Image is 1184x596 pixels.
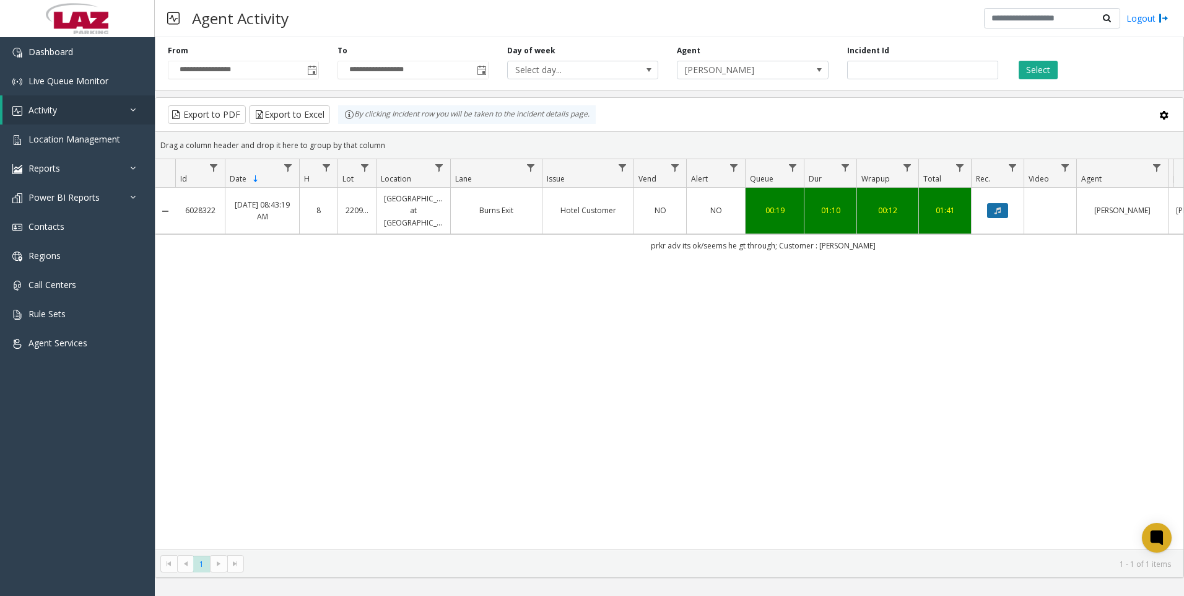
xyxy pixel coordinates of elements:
a: Activity [2,95,155,125]
span: Power BI Reports [28,191,100,203]
span: Toggle popup [474,61,488,79]
a: 8 [307,204,330,216]
span: NO [655,205,666,216]
img: infoIcon.svg [344,110,354,120]
img: 'icon' [12,135,22,145]
img: logout [1159,12,1169,25]
img: 'icon' [12,48,22,58]
a: 00:12 [864,204,911,216]
a: Total Filter Menu [952,159,969,176]
a: Alert Filter Menu [726,159,742,176]
label: From [168,45,188,56]
span: Select day... [508,61,628,79]
img: 'icon' [12,339,22,349]
a: H Filter Menu [318,159,335,176]
kendo-pager-info: 1 - 1 of 1 items [251,559,1171,569]
span: Alert [691,173,708,184]
a: 6028322 [183,204,217,216]
label: To [337,45,347,56]
span: Call Centers [28,279,76,291]
span: H [304,173,310,184]
a: Wrapup Filter Menu [899,159,916,176]
a: 01:10 [812,204,849,216]
span: Issue [547,173,565,184]
span: Toggle popup [305,61,318,79]
a: 220903 [346,204,368,216]
span: Live Queue Monitor [28,75,108,87]
a: Dur Filter Menu [837,159,854,176]
h3: Agent Activity [186,3,295,33]
span: Id [180,173,187,184]
a: Lot Filter Menu [357,159,373,176]
span: Date [230,173,246,184]
label: Agent [677,45,700,56]
span: Agent [1081,173,1102,184]
a: Lane Filter Menu [523,159,539,176]
label: Incident Id [847,45,889,56]
div: By clicking Incident row you will be taken to the incident details page. [338,105,596,124]
button: Select [1019,61,1058,79]
span: Lot [342,173,354,184]
span: Rec. [976,173,990,184]
span: Contacts [28,221,64,232]
span: Wrapup [861,173,890,184]
a: [PERSON_NAME] [1084,204,1160,216]
span: Dur [809,173,822,184]
a: Location Filter Menu [431,159,448,176]
span: Regions [28,250,61,261]
span: Dashboard [28,46,73,58]
span: Vend [638,173,656,184]
a: Logout [1126,12,1169,25]
img: 'icon' [12,106,22,116]
a: [DATE] 08:43:19 AM [233,199,292,222]
img: 'icon' [12,222,22,232]
span: Page 1 [193,556,210,572]
div: Data table [155,159,1183,550]
a: [GEOGRAPHIC_DATA] at [GEOGRAPHIC_DATA] [384,193,443,229]
div: Drag a column header and drop it here to group by that column [155,134,1183,156]
a: 01:41 [926,204,964,216]
a: Video Filter Menu [1057,159,1074,176]
span: Lane [455,173,472,184]
img: pageIcon [167,3,180,33]
label: Day of week [507,45,555,56]
a: Queue Filter Menu [785,159,801,176]
img: 'icon' [12,310,22,320]
img: 'icon' [12,252,22,261]
span: Reports [28,162,60,174]
a: Issue Filter Menu [614,159,631,176]
span: Activity [28,104,57,116]
span: Queue [750,173,773,184]
a: NO [694,204,738,216]
span: Agent Services [28,337,87,349]
a: 00:19 [753,204,796,216]
a: Rec. Filter Menu [1004,159,1021,176]
a: Vend Filter Menu [667,159,684,176]
button: Export to PDF [168,105,246,124]
span: Location Management [28,133,120,145]
span: Rule Sets [28,308,66,320]
a: NO [642,204,679,216]
img: 'icon' [12,77,22,87]
a: Id Filter Menu [206,159,222,176]
span: Location [381,173,411,184]
a: Collapse Details [155,206,175,216]
a: Burns Exit [458,204,534,216]
span: [PERSON_NAME] [677,61,798,79]
img: 'icon' [12,193,22,203]
img: 'icon' [12,164,22,174]
button: Export to Excel [249,105,330,124]
span: Video [1029,173,1049,184]
span: Sortable [251,174,261,184]
a: Agent Filter Menu [1149,159,1165,176]
a: Date Filter Menu [280,159,297,176]
img: 'icon' [12,281,22,291]
a: Hotel Customer [550,204,626,216]
span: Total [923,173,941,184]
